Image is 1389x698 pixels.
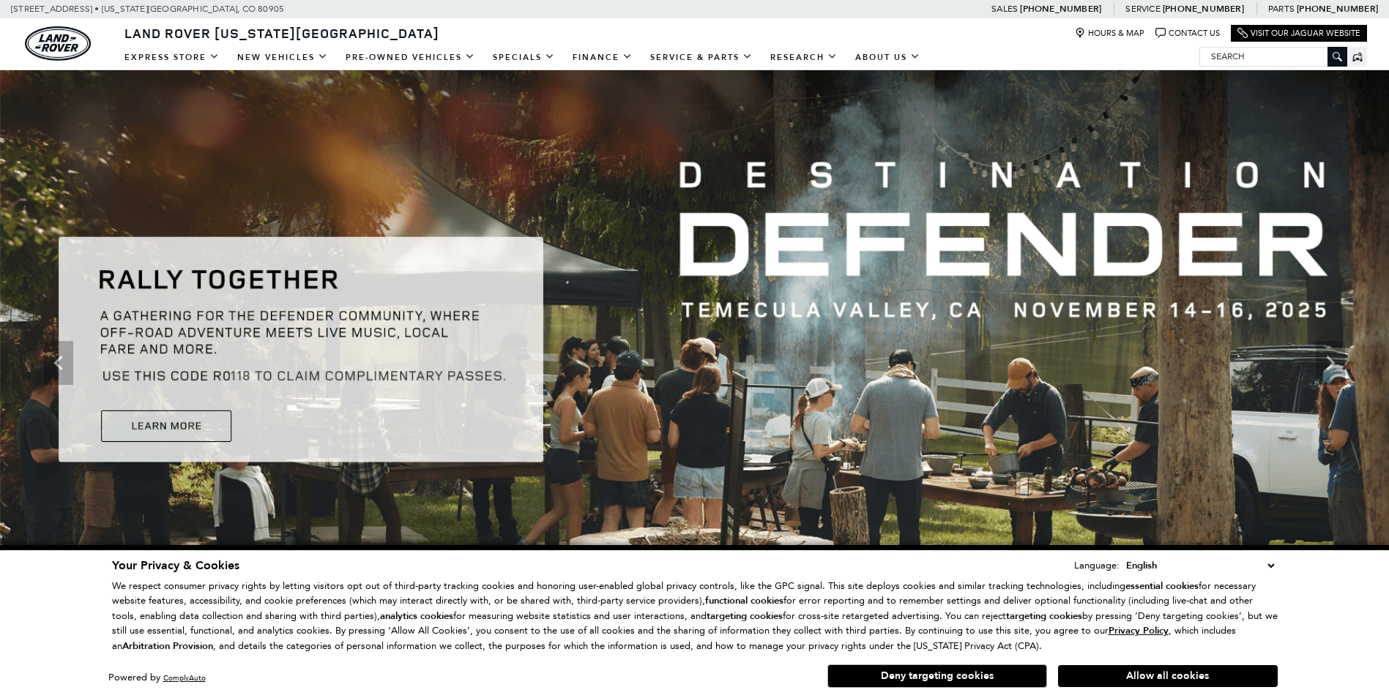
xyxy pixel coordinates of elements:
[1020,3,1101,15] a: [PHONE_NUMBER]
[380,609,453,623] strong: analytics cookies
[761,45,846,70] a: Research
[707,609,783,623] strong: targeting cookies
[116,24,448,42] a: Land Rover [US_STATE][GEOGRAPHIC_DATA]
[1237,28,1360,39] a: Visit Our Jaguar Website
[44,341,73,385] div: Previous
[564,45,641,70] a: Finance
[116,45,228,70] a: EXPRESS STORE
[25,26,91,61] img: Land Rover
[1006,609,1082,623] strong: targeting cookies
[112,558,239,574] span: Your Privacy & Cookies
[124,24,439,42] span: Land Rover [US_STATE][GEOGRAPHIC_DATA]
[122,639,213,653] strong: Arbitration Provision
[228,45,337,70] a: New Vehicles
[1200,48,1347,65] input: Search
[991,4,1018,14] span: Sales
[846,45,929,70] a: About Us
[1074,560,1120,570] div: Language:
[1058,665,1278,687] button: Allow all cookies
[1163,3,1244,15] a: [PHONE_NUMBER]
[1268,4,1295,14] span: Parts
[1316,341,1345,385] div: Next
[1122,558,1278,574] select: Language Select
[116,45,929,70] nav: Main Navigation
[1155,28,1220,39] a: Contact Us
[641,45,761,70] a: Service & Parts
[108,673,206,683] div: Powered by
[1297,3,1378,15] a: [PHONE_NUMBER]
[25,26,91,61] a: land-rover
[112,579,1278,654] p: We respect consumer privacy rights by letting visitors opt out of third-party tracking cookies an...
[827,664,1047,688] button: Deny targeting cookies
[705,594,783,607] strong: functional cookies
[337,45,484,70] a: Pre-Owned Vehicles
[1125,579,1199,593] strong: essential cookies
[1109,624,1169,637] u: Privacy Policy
[163,673,206,683] a: ComplyAuto
[1109,625,1169,636] a: Privacy Policy
[1125,4,1160,14] span: Service
[1075,28,1144,39] a: Hours & Map
[484,45,564,70] a: Specials
[11,4,284,14] a: [STREET_ADDRESS] • [US_STATE][GEOGRAPHIC_DATA], CO 80905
